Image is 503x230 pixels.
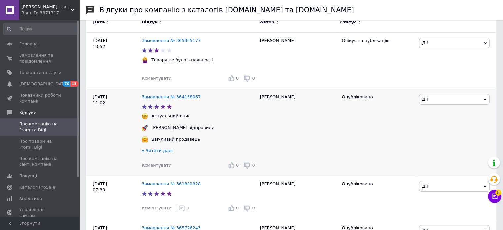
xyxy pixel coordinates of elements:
div: Коментувати [142,205,171,211]
div: Опубліковано [342,94,414,100]
span: 5 [495,188,501,194]
span: Про товари на Prom і Bigl [19,138,61,150]
span: 70 [63,81,70,87]
div: Актуальний опис [150,113,192,119]
img: :hugging_face: [142,136,148,143]
span: Відгуки [19,110,36,115]
a: Замовлення № 361882828 [142,181,201,186]
span: Статус [340,19,356,25]
div: Товару не було в наявності [150,57,215,63]
span: Покупці [19,173,37,179]
span: Дата [93,19,105,25]
div: Очікує на публікацію [342,38,414,44]
span: Головна [19,41,38,47]
span: Коментувати [142,76,171,81]
span: 0 [236,163,239,168]
span: [DEMOGRAPHIC_DATA] [19,81,68,87]
a: Замовлення № 365995177 [142,38,201,43]
div: [PERSON_NAME] [257,32,339,89]
span: Дії [422,40,428,45]
span: 0 [252,76,255,81]
div: [DATE] 11:02 [86,89,142,176]
span: Про компанію на Prom та Bigl [19,121,61,133]
div: [PERSON_NAME] [257,89,339,176]
div: Ввічливий продавець [150,136,202,142]
span: Читати далі [146,148,173,153]
span: Замовлення та повідомлення [19,52,61,64]
span: Автор [260,19,274,25]
span: Відгук [142,19,158,25]
div: Коментувати [142,162,171,168]
span: 0 [252,206,255,210]
div: Опубліковано [342,181,414,187]
button: Чат з покупцем5 [488,190,501,203]
span: Дії [422,184,428,189]
img: :woman-gesturing-no: [142,57,148,63]
div: 1 [178,205,189,211]
img: :nerd_face: [142,113,148,119]
span: Показники роботи компанії [19,92,61,104]
span: Про компанію на сайті компанії [19,156,61,167]
div: [DATE] 07:30 [86,176,142,220]
span: Товари та послуги [19,70,61,76]
div: Ваш ID: 3871717 [21,10,79,16]
span: 0 [252,163,255,168]
div: Читати далі [142,148,257,155]
span: Дії [422,97,428,102]
span: 1 [187,206,189,210]
span: Аналітика [19,196,42,202]
span: Управління сайтом [19,207,61,219]
span: Коментувати [142,206,171,210]
span: 0 [236,76,239,81]
span: Коментувати [142,163,171,168]
input: Пошук [3,23,78,35]
div: [DATE] 13:52 [86,32,142,89]
div: Коментувати [142,75,171,81]
h1: Відгуки про компанію з каталогів [DOMAIN_NAME] та [DOMAIN_NAME] [99,6,354,14]
div: [PERSON_NAME] [257,176,339,220]
img: :rocket: [142,124,148,131]
a: Замовлення № 364158067 [142,94,201,99]
span: Rick - запчастини та аксесуари до побутової техніки. [21,4,71,10]
span: 0 [236,206,239,210]
span: 43 [70,81,78,87]
span: Каталог ProSale [19,184,55,190]
div: [PERSON_NAME] відправили [150,125,216,131]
